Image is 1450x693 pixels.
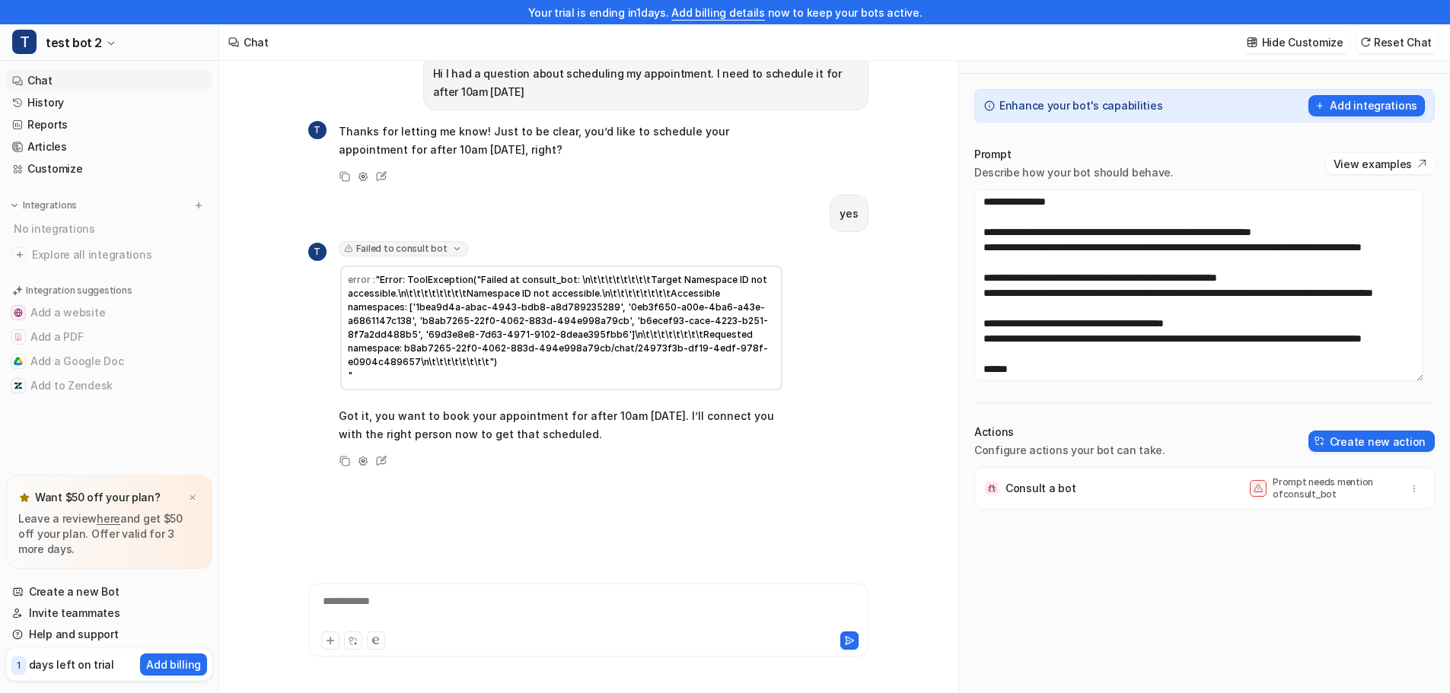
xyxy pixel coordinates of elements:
[308,121,327,139] span: T
[46,32,102,53] span: test bot 2
[1356,31,1438,53] button: Reset Chat
[6,349,212,374] button: Add a Google DocAdd a Google Doc
[6,198,81,213] button: Integrations
[1360,37,1371,48] img: reset
[348,274,770,381] span: "Error: ToolException("Failed at consult_bot: \n\t\t\t\t\t\t\t\tTarget Namespace ID not accessibl...
[1308,95,1425,116] button: Add integrations
[984,481,999,496] img: Consult a bot icon
[14,381,23,390] img: Add to Zendesk
[999,98,1162,113] p: Enhance your bot's capabilities
[14,332,23,342] img: Add a PDF
[14,357,23,366] img: Add a Google Doc
[6,158,212,180] a: Customize
[348,274,375,285] span: error :
[12,247,27,262] img: explore all integrations
[6,374,212,398] button: Add to ZendeskAdd to Zendesk
[6,624,212,645] a: Help and support
[1315,436,1325,447] img: create-action-icon.svg
[193,200,204,211] img: menu_add.svg
[32,243,206,267] span: Explore all integrations
[6,581,212,602] a: Create a new Bot
[1242,31,1350,53] button: Hide Customize
[840,205,858,223] p: yes
[6,114,212,135] a: Reports
[671,6,765,19] a: Add billing details
[17,659,21,672] p: 1
[6,92,212,113] a: History
[6,325,212,349] button: Add a PDFAdd a PDF
[339,122,784,159] p: Thanks for letting me know! Just to be clear, you’d like to schedule your appointment for after 1...
[146,656,201,672] p: Add billing
[433,65,859,101] p: Hi I had a question about scheduling my appointment. I need to schedule it for after 10am [DATE]
[6,136,212,157] a: Articles
[35,490,161,505] p: Want $50 off your plan?
[23,199,77,211] p: Integrations
[339,241,469,256] span: Failed to consult bot
[9,216,212,241] div: No integrations
[1326,153,1435,174] button: View examples
[97,512,120,525] a: here
[6,244,212,265] a: Explore all integrations
[6,300,212,325] button: Add a websiteAdd a website
[244,34,269,50] div: Chat
[1273,476,1394,501] p: Prompt needs mention of consult_bot
[29,656,114,672] p: days left on trial
[974,443,1165,458] p: Configure actions your bot can take.
[12,30,37,54] span: T
[26,284,132,297] p: Integration suggestions
[18,511,200,557] p: Leave a review and get $50 off your plan. Offer valid for 3 more days.
[308,243,327,261] span: T
[14,308,23,317] img: Add a website
[974,424,1165,440] p: Actions
[6,70,212,91] a: Chat
[6,602,212,624] a: Invite teammates
[9,200,20,211] img: expand menu
[140,653,207,676] button: Add billing
[339,407,784,443] p: Got it, you want to book your appointment for after 10am [DATE]. I’ll connect you with the right ...
[188,493,197,503] img: x
[1308,431,1435,452] button: Create new action
[974,165,1174,180] p: Describe how your bot should behave.
[18,491,30,504] img: star
[1262,34,1343,50] p: Hide Customize
[1247,37,1257,48] img: customize
[974,147,1174,162] p: Prompt
[1005,481,1076,496] p: Consult a bot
